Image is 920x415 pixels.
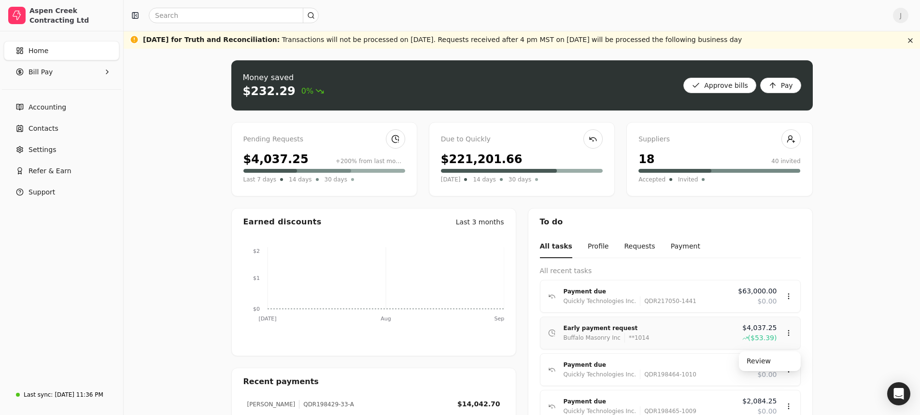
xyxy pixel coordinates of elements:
span: Settings [28,145,56,155]
span: Bill Pay [28,67,53,77]
button: Support [4,182,119,202]
div: QDR198429-33-A [299,400,354,409]
span: $2,084.25 [742,396,777,406]
div: Buffalo Masonry Inc [564,333,621,343]
span: Accepted [638,175,665,184]
a: Settings [4,140,119,159]
a: Home [4,41,119,60]
span: Contacts [28,124,58,134]
div: Review [741,353,799,369]
div: $14,042.70 [457,399,500,409]
span: $63,000.00 [738,286,777,296]
span: 30 days [509,175,531,184]
div: Early payment request [564,323,735,333]
div: 18 [638,151,654,168]
div: $4,037.25 [243,151,309,168]
span: Home [28,46,48,56]
button: Pay [760,78,801,93]
span: 30 days [325,175,347,184]
button: Requests [624,235,655,258]
tspan: Aug [381,316,391,322]
span: $0.00 [757,370,777,380]
div: $232.29 [243,83,296,99]
button: Profile [588,235,609,258]
span: $0.00 [757,296,777,306]
span: Refer & Earn [28,166,71,176]
span: ($53.39) [748,333,777,343]
tspan: [DATE] [258,316,276,322]
span: Last 7 days [243,175,277,184]
div: To do [528,208,812,235]
div: Due to Quickly [441,134,603,145]
button: Refer & Earn [4,161,119,180]
a: Last sync:[DATE] 11:36 PM [4,386,119,403]
a: Accounting [4,97,119,117]
div: $221,201.66 [441,151,523,168]
tspan: Sep [494,316,504,322]
a: Contacts [4,119,119,138]
button: J [893,8,908,23]
span: [DATE] [441,175,461,184]
div: Payment due [564,360,735,370]
div: Earned discounts [243,216,322,228]
div: Transactions will not be processed on [DATE]. Requests received after 4 pm MST on [DATE] will be ... [143,35,742,45]
button: Payment [671,235,700,258]
div: 40 invited [771,157,800,166]
div: All recent tasks [540,266,801,276]
div: Quickly Technologies Inc. [564,296,637,306]
button: All tasks [540,235,572,258]
div: Payment due [564,287,731,296]
div: Last sync: [24,390,53,399]
span: [DATE] for Truth and Reconciliation : [143,36,280,43]
input: Search [149,8,319,23]
div: [DATE] 11:36 PM [55,390,103,399]
span: $4,037.25 [742,323,777,333]
div: Quickly Technologies Inc. [564,370,637,379]
div: [PERSON_NAME] [247,400,296,409]
div: Aspen Creek Contracting Ltd [29,6,115,25]
span: 14 days [289,175,311,184]
button: Approve bills [683,78,756,93]
tspan: $2 [253,248,260,254]
span: 0% [301,85,324,97]
div: Suppliers [638,134,800,145]
div: QDR198464-1010 [640,370,696,379]
div: QDR217050-1441 [640,296,696,306]
span: Support [28,187,55,197]
button: Bill Pay [4,62,119,82]
tspan: $0 [253,306,260,312]
div: Payment due [564,397,735,406]
span: 14 days [473,175,495,184]
div: Pending Requests [243,134,405,145]
div: +200% from last month [336,157,405,166]
div: Recent payments [232,368,516,395]
tspan: $1 [253,275,260,281]
span: Accounting [28,102,66,112]
div: Last 3 months [456,217,504,227]
div: Money saved [243,72,325,83]
span: Invited [678,175,698,184]
div: Open Intercom Messenger [887,382,910,405]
